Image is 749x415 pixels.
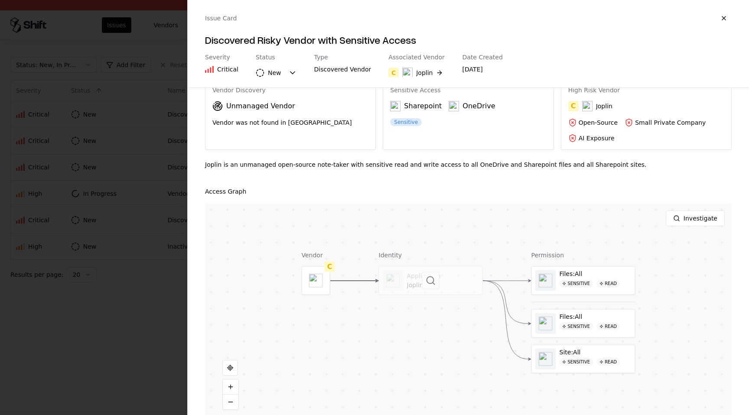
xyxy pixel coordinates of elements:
[217,65,238,74] div: Critical
[579,118,618,127] div: Open-Source
[596,322,620,331] div: read
[388,68,399,78] div: C
[635,118,706,127] div: Small Private Company
[560,349,632,357] div: Site:All
[560,279,593,288] div: Sensitive
[666,211,725,226] button: Investigate
[596,358,620,366] div: read
[212,87,368,94] div: Vendor Discovery
[390,101,401,111] img: Sharepoint
[560,270,632,278] div: Files:All
[390,118,422,126] div: Sensitive
[449,101,495,111] div: OneDrive
[314,65,371,77] div: Discovered Vendor
[256,54,297,62] div: Status
[596,279,620,288] div: read
[560,322,593,331] div: Sensitive
[302,251,330,259] div: Vendor
[388,54,445,62] div: Associated Vendor
[212,118,368,127] div: Vendor was not found in [GEOGRAPHIC_DATA]
[462,65,502,77] div: [DATE]
[531,251,635,259] div: Permission
[268,68,281,77] div: New
[379,251,483,259] div: Identity
[325,262,335,272] div: C
[582,101,593,111] img: Joplin
[205,160,732,176] div: Joplin is an unmanaged open-source note-taker with sensitive read and write access to all OneDriv...
[390,87,546,94] div: Sensitive Access
[226,101,295,111] div: Unmanaged Vendor
[462,54,502,62] div: Date Created
[314,54,371,62] div: Type
[205,14,237,23] div: Issue Card
[449,101,459,111] img: OneDrive
[560,313,632,321] div: Files:All
[205,186,732,197] div: Access Graph
[205,54,238,62] div: Severity
[568,101,579,111] div: C
[579,134,615,143] div: AI Exposure
[402,68,413,78] img: Joplin
[596,102,612,110] div: Joplin
[416,68,433,77] div: Joplin
[390,101,442,111] div: Sharepoint
[205,33,732,47] h4: Discovered Risky Vendor with Sensitive Access
[388,65,445,81] button: CJoplin
[568,87,724,94] div: High Risk Vendor
[560,358,593,366] div: Sensitive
